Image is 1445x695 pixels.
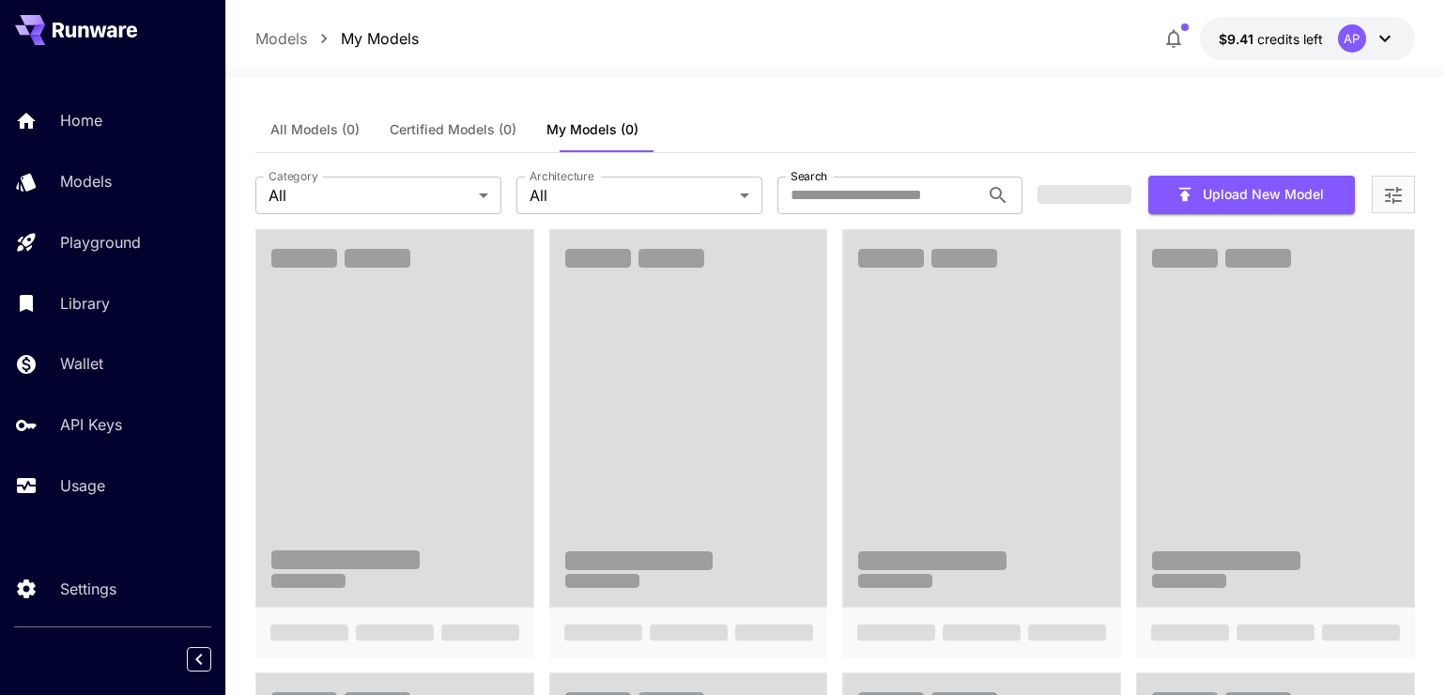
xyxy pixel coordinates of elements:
a: My Models [341,27,419,50]
label: Search [791,168,827,184]
p: Playground [60,231,141,254]
p: API Keys [60,413,122,436]
p: Settings [60,578,116,600]
div: Collapse sidebar [201,642,225,676]
span: credits left [1257,31,1323,47]
p: Usage [60,474,105,497]
button: Upload New Model [1148,176,1355,214]
div: AP [1338,24,1366,53]
p: Library [60,292,110,315]
span: All [530,184,732,207]
button: Open more filters [1382,183,1405,207]
p: Models [60,170,112,193]
nav: breadcrumb [255,27,419,50]
div: $9.40949 [1219,29,1323,49]
button: Collapse sidebar [187,647,211,672]
label: Category [269,168,318,184]
button: $9.40949AP [1200,17,1415,60]
span: $9.41 [1219,31,1257,47]
span: My Models (0) [546,121,638,138]
span: All Models (0) [270,121,360,138]
label: Architecture [530,168,593,184]
span: Certified Models (0) [390,121,516,138]
p: Home [60,109,102,131]
span: All [269,184,471,207]
a: Models [255,27,307,50]
p: Wallet [60,352,103,375]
